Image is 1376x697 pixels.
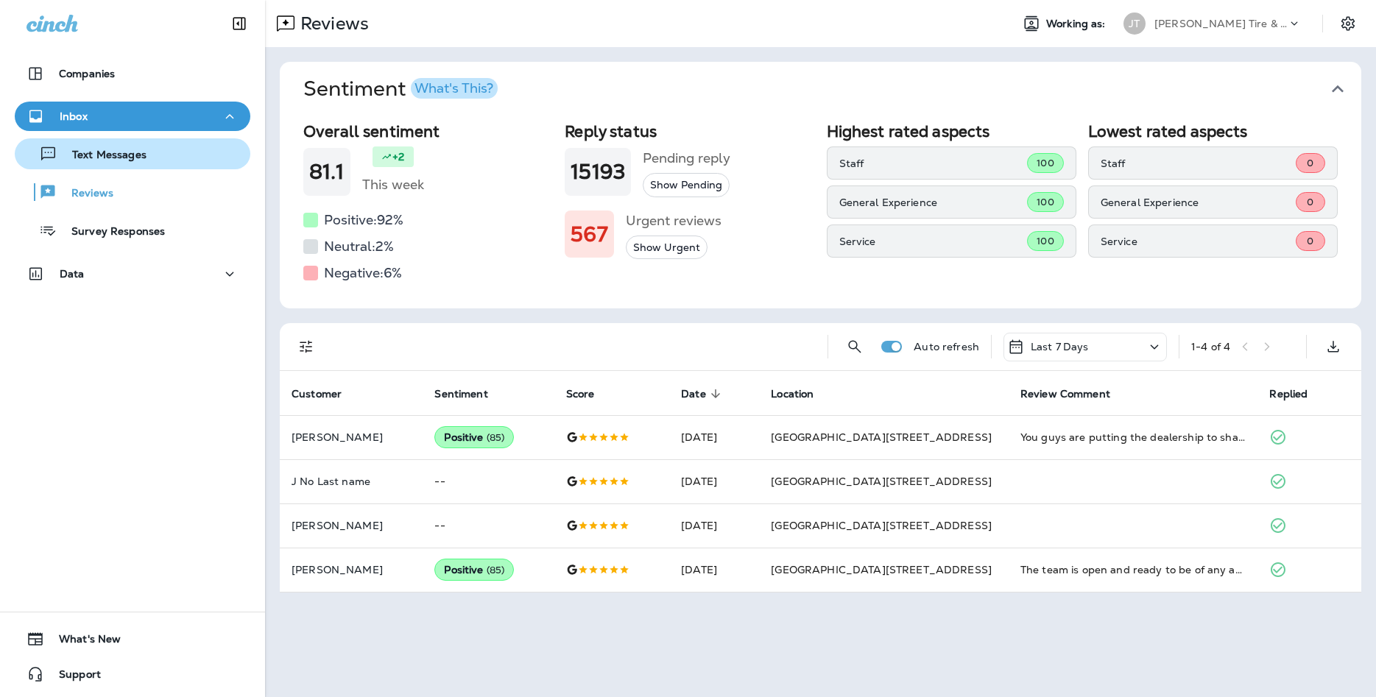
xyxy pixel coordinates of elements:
button: Filters [292,332,321,361]
h2: Highest rated aspects [827,122,1076,141]
p: Data [60,268,85,280]
button: SentimentWhat's This? [292,62,1373,116]
p: Reviews [294,13,369,35]
span: Date [681,388,706,400]
span: Customer [292,387,361,400]
button: Text Messages [15,138,250,169]
p: [PERSON_NAME] [292,520,411,531]
span: Sentiment [434,387,507,400]
h5: Pending reply [643,146,730,170]
span: What's New [44,633,121,651]
button: Companies [15,59,250,88]
h2: Lowest rated aspects [1088,122,1338,141]
span: Support [44,668,101,686]
td: [DATE] [669,548,759,592]
td: -- [423,503,554,548]
button: Show Pending [643,173,730,197]
button: Search Reviews [840,332,869,361]
span: [GEOGRAPHIC_DATA][STREET_ADDRESS] [771,563,992,576]
p: Auto refresh [914,341,979,353]
span: ( 85 ) [487,564,505,576]
button: What's New [15,624,250,654]
span: Review Comment [1020,388,1110,400]
h1: 15193 [571,160,625,184]
button: Reviews [15,177,250,208]
p: General Experience [839,197,1028,208]
span: Review Comment [1020,387,1129,400]
p: [PERSON_NAME] [292,431,411,443]
div: 1 - 4 of 4 [1191,341,1230,353]
span: 0 [1307,235,1313,247]
span: 0 [1307,196,1313,208]
span: Location [771,388,814,400]
div: The team is open and ready to be of any assistance. They are trustworthy, knowledgeable and will ... [1020,562,1246,577]
button: Data [15,259,250,289]
button: Collapse Sidebar [219,9,260,38]
p: Service [839,236,1028,247]
p: J No Last name [292,475,411,487]
p: Service [1101,236,1296,247]
p: Text Messages [57,149,147,163]
span: 100 [1037,196,1054,208]
button: Support [15,659,250,689]
p: Survey Responses [57,225,165,239]
h5: Positive: 92 % [324,208,403,232]
p: Reviews [57,187,113,201]
span: Customer [292,388,342,400]
span: Replied [1269,388,1308,400]
p: [PERSON_NAME] [292,564,411,576]
span: Date [681,387,725,400]
span: [GEOGRAPHIC_DATA][STREET_ADDRESS] [771,431,992,444]
span: ( 85 ) [487,431,505,444]
h5: Neutral: 2 % [324,235,394,258]
span: [GEOGRAPHIC_DATA][STREET_ADDRESS] [771,475,992,488]
p: Inbox [60,110,88,122]
span: Working as: [1046,18,1109,30]
span: Score [566,388,595,400]
p: General Experience [1101,197,1296,208]
span: 100 [1037,235,1054,247]
td: [DATE] [669,415,759,459]
td: -- [423,459,554,503]
div: SentimentWhat's This? [280,116,1361,308]
button: Inbox [15,102,250,131]
h5: Negative: 6 % [324,261,402,285]
h5: This week [362,173,424,197]
span: 0 [1307,157,1313,169]
span: Replied [1269,387,1327,400]
h5: Urgent reviews [626,209,721,233]
p: Staff [839,158,1028,169]
button: What's This? [411,78,498,99]
td: [DATE] [669,503,759,548]
p: Staff [1101,158,1296,169]
span: [GEOGRAPHIC_DATA][STREET_ADDRESS] [771,519,992,532]
span: Sentiment [434,388,487,400]
td: [DATE] [669,459,759,503]
h2: Overall sentiment [303,122,553,141]
button: Export as CSV [1319,332,1348,361]
p: +2 [392,149,404,164]
div: Positive [434,559,514,581]
h1: 567 [571,222,607,247]
div: What's This? [414,82,493,95]
span: 100 [1037,157,1054,169]
h1: Sentiment [303,77,498,102]
h1: 81.1 [309,160,345,184]
button: Survey Responses [15,215,250,246]
button: Show Urgent [626,236,708,260]
p: Companies [59,68,115,79]
span: Location [771,387,833,400]
div: JT [1123,13,1146,35]
button: Settings [1335,10,1361,37]
span: Score [566,387,614,400]
p: [PERSON_NAME] Tire & Auto [1154,18,1287,29]
div: You guys are putting the dealership to shame! First, in addition to taking care of my auto needs ... [1020,430,1246,445]
div: Positive [434,426,514,448]
h2: Reply status [565,122,814,141]
p: Last 7 Days [1031,341,1089,353]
